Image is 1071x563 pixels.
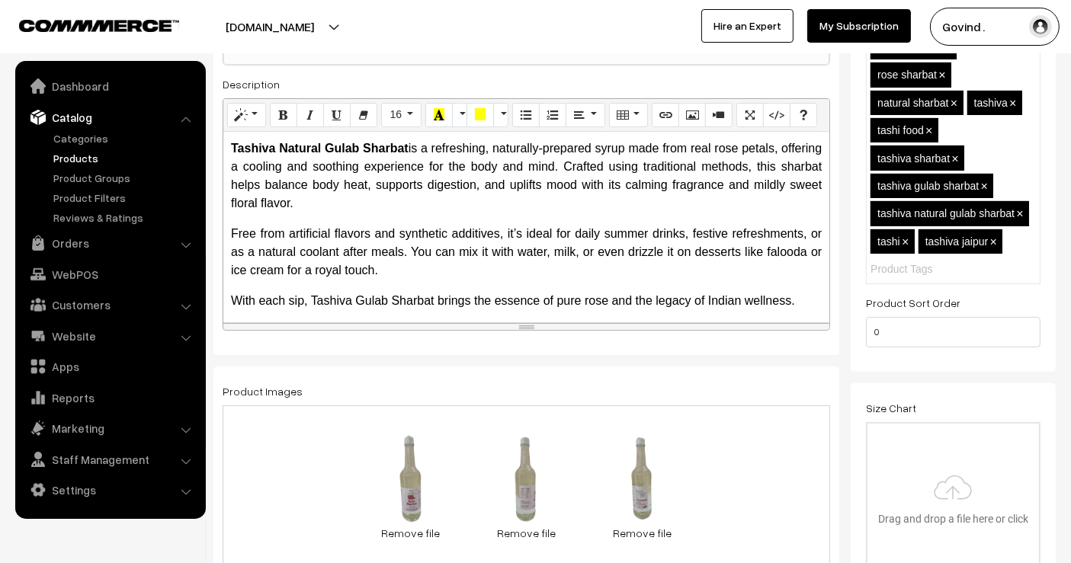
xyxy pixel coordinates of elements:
[231,227,822,277] span: Free from artificial flavors and synthetic additives, it’s ideal for daily summer drinks, festive...
[736,103,764,127] button: Full Screen
[871,261,1004,277] input: Product Tags
[866,400,916,416] label: Size Chart
[877,207,1015,219] span: tashiva natural gulab sharbat
[877,69,937,81] span: rose sharbat
[877,124,924,136] span: tashi food
[231,139,822,213] p: is a refreshing, naturally-prepared syrup made from real rose petals, offering a cooling and soot...
[990,235,997,248] span: ×
[951,152,958,165] span: ×
[974,97,1008,109] span: tashiva
[50,150,200,166] a: Products
[452,103,467,127] button: More Color
[19,322,200,350] a: Website
[381,103,422,127] button: Font Size
[223,323,829,330] div: resize
[951,97,957,110] span: ×
[981,180,988,193] span: ×
[19,104,200,131] a: Catalog
[50,210,200,226] a: Reviews & Ratings
[19,476,200,504] a: Settings
[705,103,733,127] button: Video
[597,525,688,541] a: Remove file
[19,72,200,100] a: Dashboard
[50,130,200,146] a: Categories
[701,9,794,43] a: Hire an Expert
[493,103,508,127] button: More Color
[223,76,280,92] label: Description
[50,190,200,206] a: Product Filters
[652,103,679,127] button: Link (CTRL+K)
[877,235,900,248] span: tashi
[19,291,200,318] a: Customers
[925,235,989,248] span: tashiva jaipur
[223,383,303,399] label: Product Images
[877,97,948,109] span: natural sharbat
[566,103,604,127] button: Paragraph
[539,103,566,127] button: Ordered list (CTRL+SHIFT+NUM8)
[19,229,200,257] a: Orders
[877,180,979,192] span: tashiva gulab sharbat
[902,235,909,248] span: ×
[231,142,409,155] b: Tashiva Natural Gulab Sharbat
[790,103,817,127] button: Help
[425,103,453,127] button: Recent Color
[512,103,540,127] button: Unordered list (CTRL+SHIFT+NUM7)
[763,103,790,127] button: Code View
[866,317,1041,347] input: Enter Number
[467,103,494,127] button: Background Color
[938,69,945,82] span: ×
[323,103,351,127] button: Underline (CTRL+U)
[866,295,960,311] label: Product Sort Order
[925,124,932,137] span: ×
[930,8,1060,46] button: Govind .
[50,170,200,186] a: Product Groups
[227,103,266,127] button: Style
[172,8,367,46] button: [DOMAIN_NAME]
[19,353,200,380] a: Apps
[609,103,648,127] button: Table
[270,103,297,127] button: Bold (CTRL+B)
[678,103,706,127] button: Picture
[1009,97,1016,110] span: ×
[481,525,572,541] a: Remove file
[19,414,200,442] a: Marketing
[350,103,377,127] button: Remove Font Style (CTRL+\)
[877,152,950,165] span: tashiva sharbat
[807,9,911,43] a: My Subscription
[1016,207,1023,220] span: ×
[1029,15,1052,38] img: user
[231,294,795,307] span: With each sip, Tashiva Gulab Sharbat brings the essence of pure rose and the legacy of Indian wel...
[19,446,200,473] a: Staff Management
[390,108,402,120] span: 16
[365,525,457,541] a: Remove file
[19,384,200,411] a: Reports
[19,20,179,31] img: COMMMERCE
[19,15,152,34] a: COMMMERCE
[297,103,324,127] button: Italic (CTRL+I)
[19,261,200,288] a: WebPOS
